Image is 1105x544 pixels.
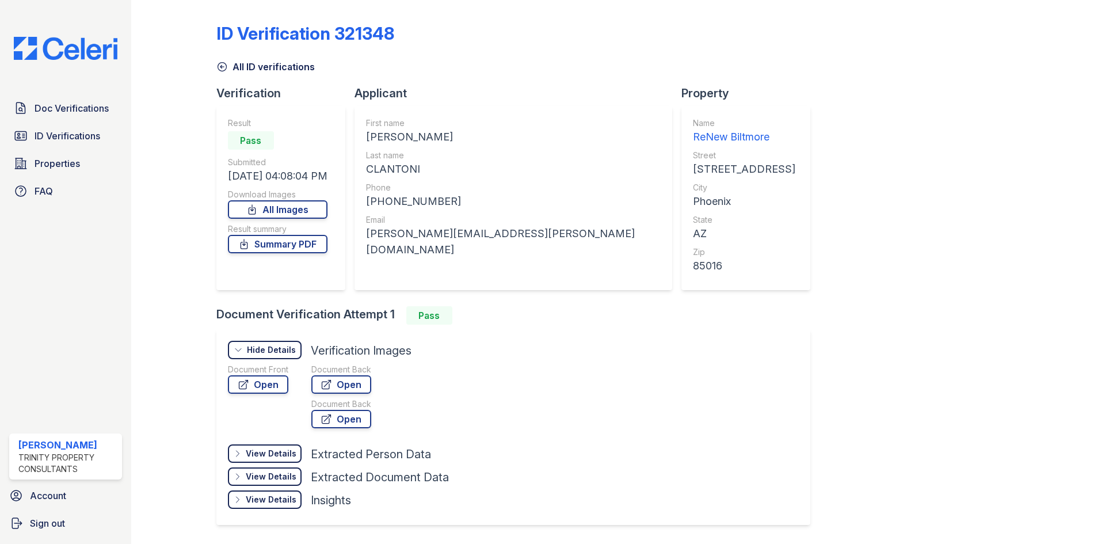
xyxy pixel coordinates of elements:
[355,85,681,101] div: Applicant
[228,131,274,150] div: Pass
[1057,498,1093,532] iframe: chat widget
[693,193,795,210] div: Phoenix
[30,516,65,530] span: Sign out
[693,117,795,129] div: Name
[5,37,127,60] img: CE_Logo_Blue-a8612792a0a2168367f1c8372b55b34899dd931a85d93a1a3d3e32e68fde9ad4.png
[693,129,795,145] div: ReNew Biltmore
[216,60,315,74] a: All ID verifications
[228,189,327,200] div: Download Images
[228,200,327,219] a: All Images
[5,484,127,507] a: Account
[246,494,296,505] div: View Details
[216,23,394,44] div: ID Verification 321348
[366,117,661,129] div: First name
[228,235,327,253] a: Summary PDF
[366,214,661,226] div: Email
[693,214,795,226] div: State
[228,364,288,375] div: Document Front
[366,226,661,258] div: [PERSON_NAME][EMAIL_ADDRESS][PERSON_NAME][DOMAIN_NAME]
[693,117,795,145] a: Name ReNew Biltmore
[681,85,820,101] div: Property
[311,492,351,508] div: Insights
[9,180,122,203] a: FAQ
[228,117,327,129] div: Result
[366,182,661,193] div: Phone
[228,157,327,168] div: Submitted
[35,129,100,143] span: ID Verifications
[30,489,66,503] span: Account
[9,152,122,175] a: Properties
[311,410,371,428] a: Open
[406,306,452,325] div: Pass
[216,85,355,101] div: Verification
[693,150,795,161] div: Street
[228,168,327,184] div: [DATE] 04:08:04 PM
[228,223,327,235] div: Result summary
[246,448,296,459] div: View Details
[311,375,371,394] a: Open
[247,344,296,356] div: Hide Details
[35,157,80,170] span: Properties
[9,124,122,147] a: ID Verifications
[216,306,820,325] div: Document Verification Attempt 1
[5,512,127,535] a: Sign out
[18,452,117,475] div: Trinity Property Consultants
[693,161,795,177] div: [STREET_ADDRESS]
[246,471,296,482] div: View Details
[366,150,661,161] div: Last name
[311,343,411,359] div: Verification Images
[693,246,795,258] div: Zip
[693,182,795,193] div: City
[9,97,122,120] a: Doc Verifications
[18,438,117,452] div: [PERSON_NAME]
[366,129,661,145] div: [PERSON_NAME]
[311,469,449,485] div: Extracted Document Data
[35,101,109,115] span: Doc Verifications
[366,193,661,210] div: [PHONE_NUMBER]
[366,161,661,177] div: CLANTONI
[311,364,371,375] div: Document Back
[35,184,53,198] span: FAQ
[693,258,795,274] div: 85016
[228,375,288,394] a: Open
[693,226,795,242] div: AZ
[311,446,431,462] div: Extracted Person Data
[311,398,371,410] div: Document Back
